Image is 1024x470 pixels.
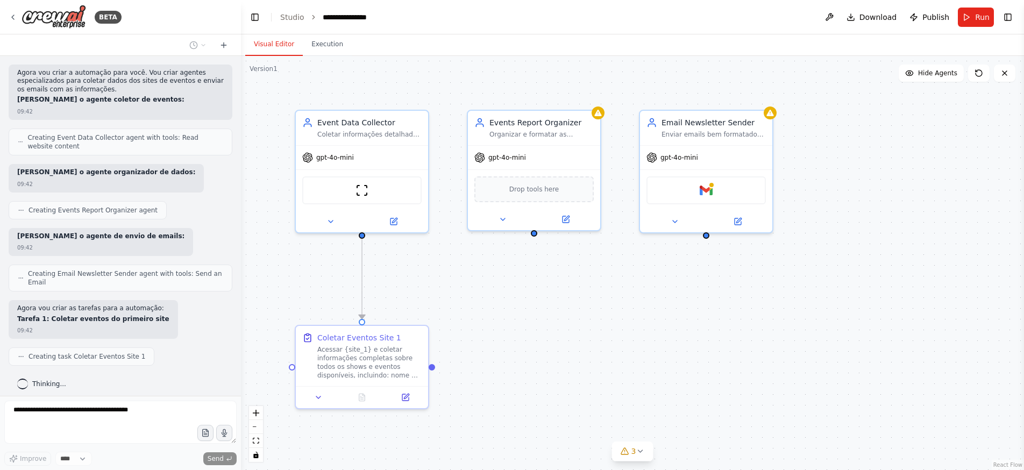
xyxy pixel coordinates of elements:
button: Open in side panel [387,391,424,404]
div: Coletar Eventos Site 1Acessar {site_1} e coletar informações completas sobre todos os shows e eve... [295,325,429,409]
span: Creating task Coletar Eventos Site 1 [29,352,145,361]
div: Acessar {site_1} e coletar informações completas sobre todos os shows e eventos disponíveis, incl... [317,345,422,380]
button: Hide Agents [899,65,964,82]
span: Improve [20,454,46,463]
span: gpt-4o-mini [660,153,698,162]
button: toggle interactivity [249,448,263,462]
button: Open in side panel [535,213,596,226]
a: Studio [280,13,304,22]
div: BETA [95,11,122,24]
button: Show right sidebar [1000,10,1015,25]
div: Email Newsletter Sender [662,117,766,128]
strong: Tarefa 1: Coletar eventos do primeiro site [17,315,169,323]
button: Start a new chat [215,39,232,52]
nav: breadcrumb [280,12,378,23]
span: Creating Events Report Organizer agent [29,206,158,215]
div: React Flow controls [249,406,263,462]
img: Gmail [700,184,713,197]
div: Events Report Organizer [489,117,594,128]
span: 3 [631,446,636,457]
button: Publish [905,8,954,27]
span: Thinking... [32,380,66,388]
span: Download [859,12,897,23]
button: Upload files [197,425,214,441]
strong: [PERSON_NAME] o agente de envio de emails: [17,232,184,240]
button: Execution [303,33,352,56]
span: Creating Event Data Collector agent with tools: Read website content [27,133,223,151]
button: Send [203,452,237,465]
button: Click to speak your automation idea [216,425,232,441]
div: Coletar informações detalhadas sobre shows e eventos de {site_1} e {site_2}, incluindo datas, loc... [317,130,422,139]
div: 09:42 [17,244,33,252]
button: Open in side panel [707,215,768,228]
button: Visual Editor [245,33,303,56]
span: Creating Email Newsletter Sender agent with tools: Send an Email [28,269,223,287]
div: Events Report OrganizerOrganizar e formatar as informações coletadas sobre eventos em um relatóri... [467,110,601,231]
span: Send [208,454,224,463]
div: Coletar Eventos Site 1 [317,332,401,343]
span: Hide Agents [918,69,957,77]
div: Email Newsletter SenderEnviar emails bem formatados com as informações de eventos para {email_des... [639,110,773,233]
g: Edge from 99e7bc19-301b-4ca7-944d-5d60c6b0f887 to 379cf6b4-ac4b-466b-bf71-0e20fdb82928 [357,239,367,319]
button: Switch to previous chat [185,39,211,52]
div: Organizar e formatar as informações coletadas sobre eventos em um relatório claro e estruturado, ... [489,130,594,139]
button: No output available [339,391,385,404]
button: Hide left sidebar [247,10,262,25]
button: fit view [249,434,263,448]
div: 09:42 [17,108,33,116]
span: gpt-4o-mini [488,153,526,162]
button: Open in side panel [363,215,424,228]
button: Download [842,8,901,27]
a: React Flow attribution [993,462,1022,468]
button: 3 [612,441,653,461]
img: ScrapeWebsiteTool [355,184,368,197]
p: Agora vou criar a automação para você. Vou criar agentes especializados para coletar dados dos si... [17,69,224,94]
span: Publish [922,12,949,23]
span: Run [975,12,990,23]
button: Improve [4,452,51,466]
div: Enviar emails bem formatados com as informações de eventos para {email_destinatario}, garantindo ... [662,130,766,139]
button: Run [958,8,994,27]
div: Event Data CollectorColetar informações detalhadas sobre shows e eventos de {site_1} e {site_2}, ... [295,110,429,233]
div: Version 1 [250,65,278,73]
div: 09:42 [17,180,33,188]
div: 09:42 [17,326,33,334]
strong: [PERSON_NAME] o agente organizador de dados: [17,168,195,176]
span: gpt-4o-mini [316,153,354,162]
p: Agora vou criar as tarefas para a automação: [17,304,169,313]
img: Logo [22,5,86,29]
button: zoom in [249,406,263,420]
strong: [PERSON_NAME] o agente coletor de eventos: [17,96,184,103]
button: zoom out [249,420,263,434]
span: Drop tools here [509,184,559,195]
div: Event Data Collector [317,117,422,128]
